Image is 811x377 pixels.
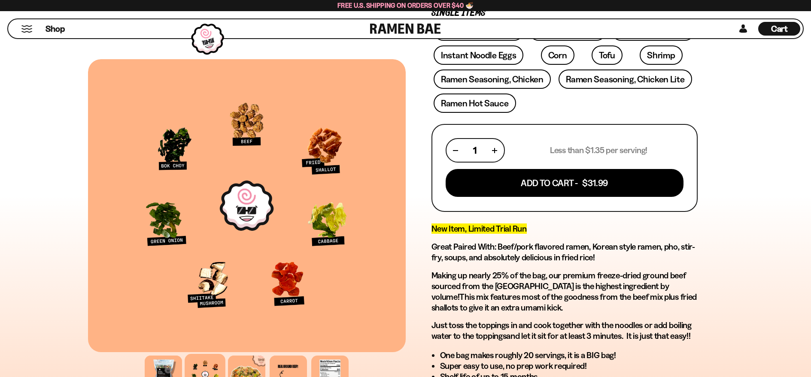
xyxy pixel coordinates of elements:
[592,45,623,65] a: Tofu
[434,69,551,89] a: Ramen Seasoning, Chicken
[758,19,800,38] div: Cart
[46,23,65,35] span: Shop
[46,22,65,36] a: Shop
[446,169,683,197] button: Add To Cart - $31.99
[550,145,647,156] p: Less than $1.35 per serving!
[771,24,788,34] span: Cart
[431,270,698,313] p: Making up nearly 25% of the bag, our premium freeze-dried ground beef sourced from the [GEOGRAPHI...
[431,292,697,313] span: This mix features most of the goodness from the beef mix plus fried shallots to give it an extra ...
[559,69,692,89] a: Ramen Seasoning, Chicken Lite
[431,241,698,263] h2: Great Paired With: Beef/pork flavored ramen, Korean style ramen, pho, stir-fry, soups, and absolu...
[431,320,698,341] p: Just and let it sit for at least 3 minutes. It is just that easy!!
[434,93,516,113] a: Ramen Hot Sauce
[440,361,698,371] li: Super easy to use, no prep work required!
[431,223,527,234] span: New Item, Limited Trial Run
[431,320,692,341] span: toss the toppings in and cook together with the noodles or add boiling water to the toppings
[541,45,574,65] a: Corn
[473,145,477,156] span: 1
[337,1,474,9] span: Free U.S. Shipping on Orders over $40 🍜
[21,25,33,33] button: Mobile Menu Trigger
[440,350,698,361] li: One bag makes roughly 20 servings, it is a BIG bag!
[640,45,682,65] a: Shrimp
[434,45,523,65] a: Instant Noodle Eggs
